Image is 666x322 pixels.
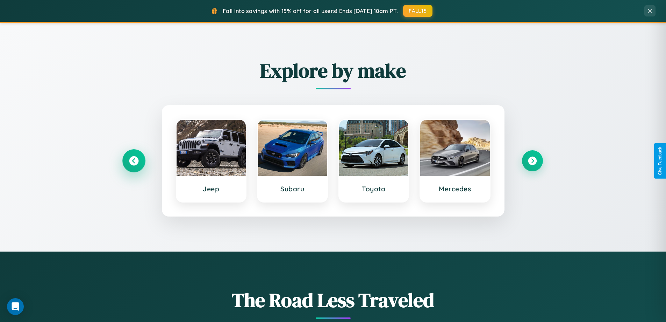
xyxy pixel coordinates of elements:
div: Open Intercom Messenger [7,298,24,315]
h3: Toyota [346,185,402,193]
h3: Subaru [265,185,320,193]
button: FALL15 [403,5,432,17]
h3: Mercedes [427,185,483,193]
div: Give Feedback [658,147,663,175]
h3: Jeep [184,185,239,193]
h1: The Road Less Traveled [123,287,543,314]
h2: Explore by make [123,57,543,84]
span: Fall into savings with 15% off for all users! Ends [DATE] 10am PT. [223,7,398,14]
